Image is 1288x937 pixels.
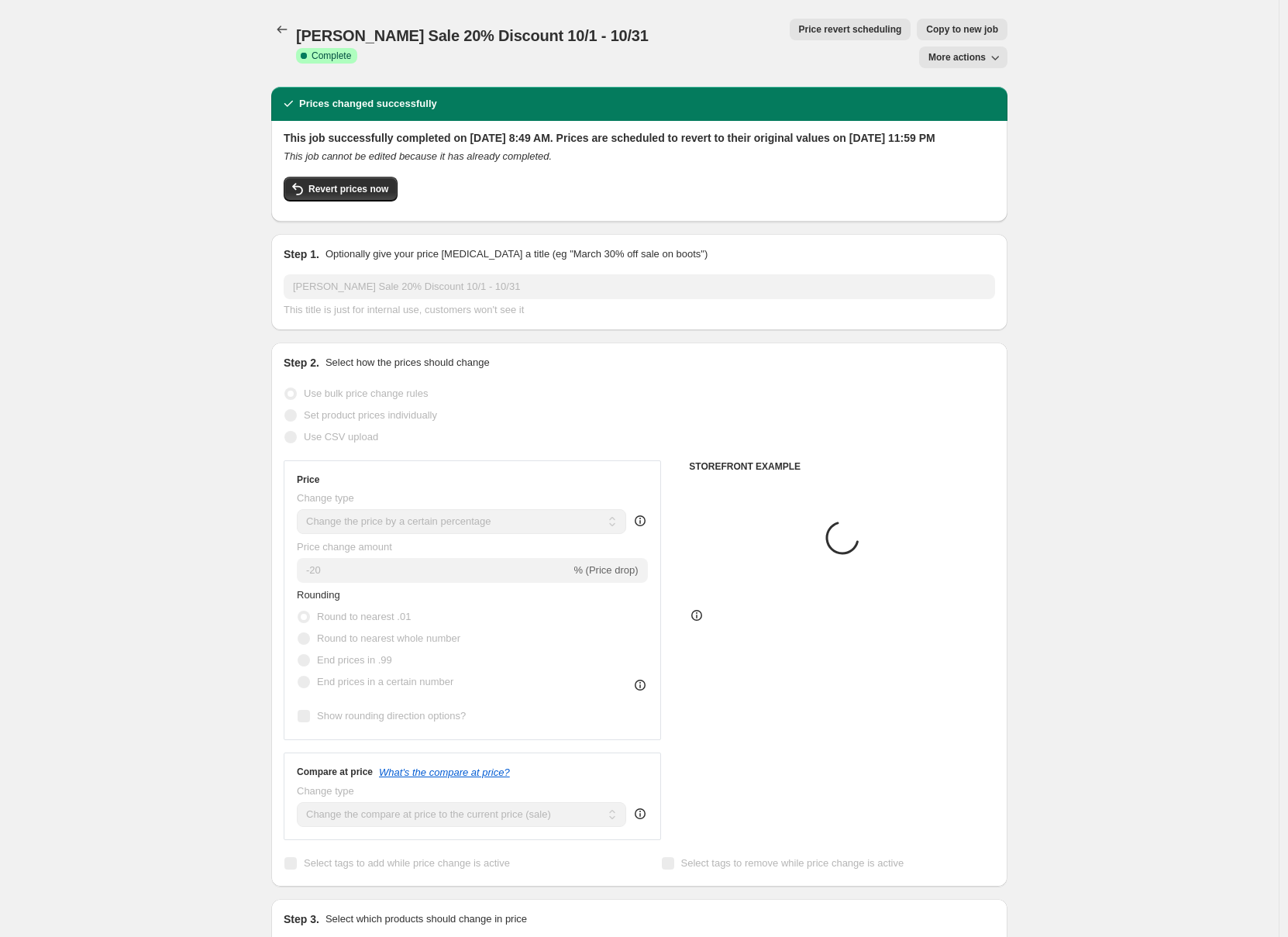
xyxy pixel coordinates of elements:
span: This title is just for internal use, customers won't see it [284,304,524,315]
span: Select tags to remove while price change is active [681,857,904,869]
span: Change type [297,785,354,797]
span: Use CSV upload [304,431,378,443]
button: Price revert scheduling [790,19,911,40]
span: [PERSON_NAME] Sale 20% Discount 10/1 - 10/31 [296,27,649,44]
span: Round to nearest .01 [317,611,411,622]
span: Price revert scheduling [799,23,902,36]
span: Revert prices now [308,183,388,195]
span: % (Price drop) [573,564,638,576]
span: End prices in a certain number [317,676,453,687]
h2: Prices changed successfully [299,96,437,112]
button: Revert prices now [284,177,398,202]
h3: Compare at price [297,766,373,778]
span: Set product prices individually [304,409,437,421]
span: Show rounding direction options? [317,710,466,722]
span: Price change amount [297,541,392,553]
h2: Step 3. [284,911,319,927]
h2: Step 1. [284,246,319,262]
h2: This job successfully completed on [DATE] 8:49 AM. Prices are scheduled to revert to their origin... [284,130,995,146]
p: Optionally give your price [MEDICAL_DATA] a title (eg "March 30% off sale on boots") [325,246,708,262]
h2: Step 2. [284,355,319,370]
button: More actions [919,47,1007,68]
span: Change type [297,492,354,504]
input: 30% off holiday sale [284,274,995,299]
button: Price change jobs [271,19,293,40]
span: Rounding [297,589,340,601]
div: help [632,513,648,529]
i: This job cannot be edited because it has already completed. [284,150,552,162]
span: Use bulk price change rules [304,388,428,399]
h3: Price [297,474,319,486]
input: -15 [297,558,570,583]
p: Select how the prices should change [325,355,490,370]
span: Copy to new job [926,23,998,36]
span: End prices in .99 [317,654,392,666]
button: What's the compare at price? [379,766,510,778]
span: Select tags to add while price change is active [304,857,510,869]
button: Copy to new job [917,19,1007,40]
h6: STOREFRONT EXAMPLE [689,460,995,473]
p: Select which products should change in price [325,911,527,927]
span: More actions [928,51,986,64]
span: Complete [312,50,351,62]
span: Round to nearest whole number [317,632,460,644]
div: help [632,806,648,822]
